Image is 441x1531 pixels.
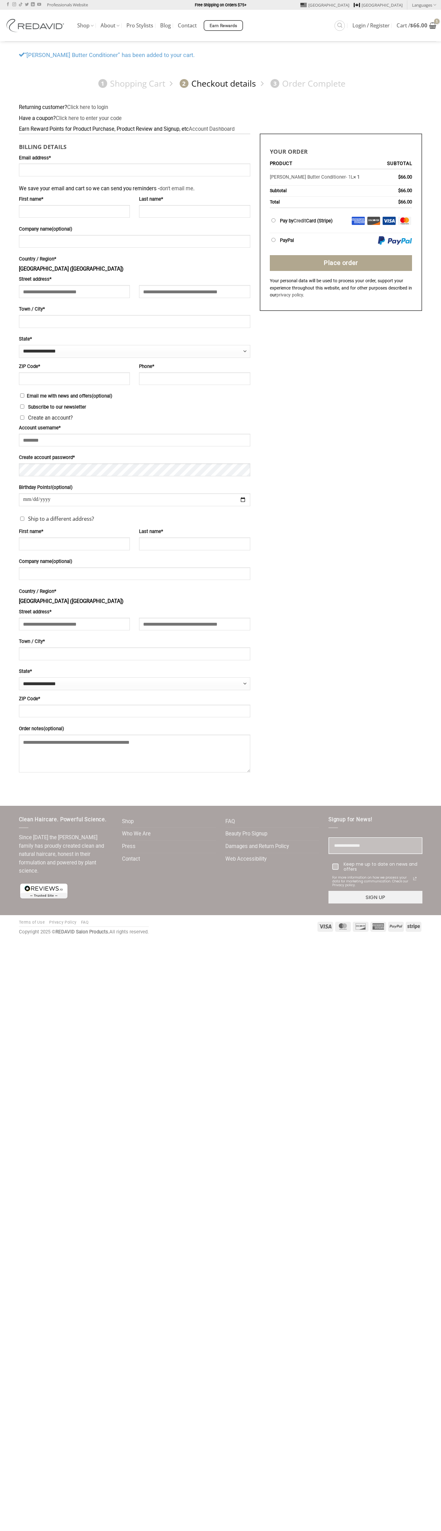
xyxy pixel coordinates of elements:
th: Product [270,159,380,170]
div: Have a coupon? [19,114,422,123]
a: Follow on Instagram [12,3,16,7]
span: Clean Haircare. Powerful Science. [19,817,107,823]
label: Birthday Points! [19,484,250,491]
nav: Checkout steps [19,73,422,94]
a: Contact [178,20,197,31]
img: Visa [382,217,396,225]
img: Mastercard [398,217,411,225]
input: Email me with news and offers(optional) [20,393,24,398]
a: Follow on Facebook [6,3,10,7]
bdi: 66.00 [398,188,412,193]
a: Blog [160,20,171,31]
a: Languages [412,0,436,9]
label: Pay by Card (Stripe) [280,218,333,224]
label: ZIP Code [19,363,130,370]
div: Copyright 2025 © All rights reserved. [19,928,149,936]
label: Country / Region [19,255,250,263]
label: Street address [19,276,130,283]
strong: [GEOGRAPHIC_DATA] ([GEOGRAPHIC_DATA]) [19,598,124,604]
span: Ship to a different address? [28,515,94,522]
span: Cart / [397,23,427,28]
h3: Billing details [19,139,250,151]
a: Damages and Return Policy [225,840,289,853]
a: View cart [397,19,436,32]
a: Follow on Twitter [25,3,29,7]
label: Order notes [19,725,250,733]
label: Street address [19,608,130,616]
span: Signup for News! [328,817,372,823]
strong: REDAVID Salon Products. [55,929,109,935]
a: [GEOGRAPHIC_DATA] [300,0,349,10]
a: Beauty Pro Signup [225,828,267,840]
a: [GEOGRAPHIC_DATA] [354,0,403,10]
a: Shop [77,20,94,32]
img: reviews-trust-logo-1.png [19,882,69,900]
input: Subscribe to our newsletter [20,404,24,409]
label: State [19,335,250,343]
span: $ [398,199,401,205]
a: [PERSON_NAME] Butter Conditioner [270,174,346,180]
strong: Free Shipping on Orders $75+ [195,3,247,7]
div: Returning customer? [19,103,422,112]
a: Who We Are [122,828,151,840]
label: Company name [19,558,250,565]
input: Ship to a different address? [20,517,24,521]
bdi: 66.00 [398,199,412,205]
label: State [19,668,250,675]
a: Web Accessibility [225,853,267,865]
label: Last name [139,528,250,536]
img: REDAVID Salon Products | United States [5,19,68,32]
a: Credit [293,218,306,224]
label: Email address [19,154,250,162]
a: Earn Rewards [204,20,243,31]
a: Shop [122,816,134,828]
span: Login / Register [352,23,390,28]
button: SIGN UP [328,891,422,903]
a: Account Dashboard [189,126,235,132]
th: Total [270,197,380,208]
a: Enter your coupon code [56,115,122,121]
span: (optional) [52,485,73,490]
input: Create an account? [20,416,24,420]
a: don't email me [160,186,193,192]
label: ZIP Code [19,695,250,703]
span: $ [398,188,401,193]
a: Terms of Use [19,920,45,925]
img: PayPal [378,236,412,245]
label: Town / City [19,638,250,645]
strong: × 1 [353,174,360,180]
h3: Your order [270,144,412,156]
a: Follow on YouTube [37,3,41,7]
div: Keep me up to date on news and offers [344,862,419,872]
a: Privacy Policy [49,920,77,925]
img: Amex [351,217,365,225]
div: Earn Reward Points for Product Purchase, Product Review and Signup, etc [19,125,422,134]
span: 2 [180,79,189,88]
a: 2Checkout details [177,78,256,89]
span: (optional) [44,726,64,731]
bdi: 66.00 [410,22,427,29]
a: Read our Privacy Policy [411,875,419,882]
span: $ [410,22,413,29]
span: We save your email and cart so we can send you reminders - . [19,181,194,193]
button: Place order [270,255,412,271]
label: Company name [19,226,250,233]
span: 1 [98,79,107,88]
a: FAQ [225,816,235,828]
a: 1Shopping Cart [96,78,165,89]
label: Phone [139,363,250,370]
a: Login / Register [352,20,390,31]
th: Subtotal [270,186,380,197]
span: Earn Rewards [210,22,237,29]
a: Follow on TikTok [19,3,22,7]
label: Last name [139,196,250,203]
span: For more information on how we process your data for marketing communication. Check our Privacy p... [332,876,411,887]
a: FAQ [81,920,89,925]
label: Account username [19,424,250,432]
span: (optional) [52,559,72,564]
a: Search [334,20,345,31]
a: Contact [122,853,140,865]
span: (optional) [92,393,112,399]
form: Checkout [19,134,422,789]
span: Subscribe to our newsletter [28,404,86,410]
